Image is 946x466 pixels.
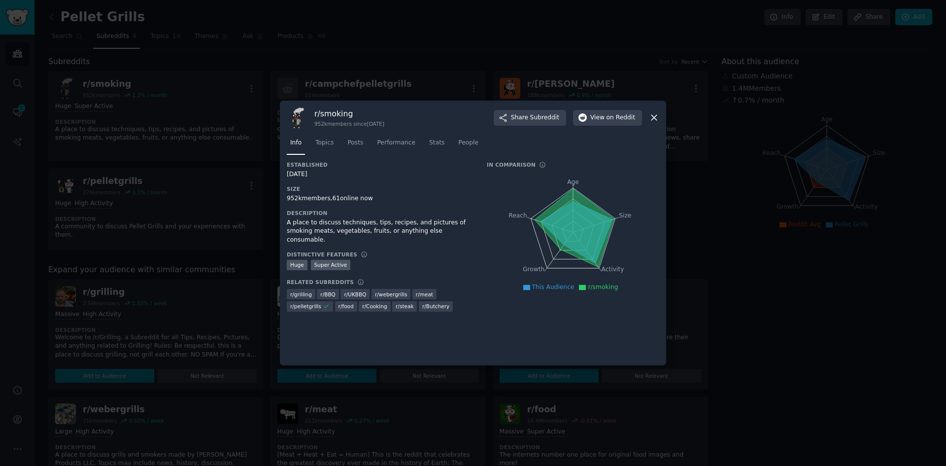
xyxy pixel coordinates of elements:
[320,291,336,298] span: r/ BBQ
[373,135,419,155] a: Performance
[573,110,642,126] button: Viewon Reddit
[287,194,473,203] div: 952k members, 61 online now
[590,113,635,122] span: View
[290,291,312,298] span: r/ grilling
[602,266,624,273] tspan: Activity
[287,185,473,192] h3: Size
[607,113,635,122] span: on Reddit
[588,284,618,290] span: r/smoking
[311,260,351,270] div: Super Active
[338,303,354,310] span: r/ food
[523,266,544,273] tspan: Growth
[530,113,559,122] span: Subreddit
[287,210,473,216] h3: Description
[287,251,357,258] h3: Distinctive Features
[315,139,334,147] span: Topics
[532,284,574,290] span: This Audience
[287,108,307,128] img: smoking
[344,135,367,155] a: Posts
[287,135,305,155] a: Info
[314,108,384,119] h3: r/ smoking
[287,279,354,286] h3: Related Subreddits
[287,161,473,168] h3: Established
[396,303,413,310] span: r/ steak
[426,135,448,155] a: Stats
[429,139,444,147] span: Stats
[508,212,527,218] tspan: Reach
[287,218,473,245] div: A place to discuss techniques, tips, recipes, and pictures of smoking meats, vegetables, fruits, ...
[290,139,302,147] span: Info
[347,139,363,147] span: Posts
[312,135,337,155] a: Topics
[377,139,415,147] span: Performance
[287,260,307,270] div: Huge
[458,139,478,147] span: People
[494,110,566,126] button: ShareSubreddit
[287,170,473,179] div: [DATE]
[455,135,482,155] a: People
[567,179,579,185] tspan: Age
[290,303,321,310] span: r/ pelletgrills
[487,161,536,168] h3: In Comparison
[416,291,433,298] span: r/ meat
[511,113,559,122] span: Share
[422,303,449,310] span: r/ Butchery
[314,120,384,127] div: 952k members since [DATE]
[344,291,366,298] span: r/ UKBBQ
[375,291,407,298] span: r/ webergrills
[619,212,631,218] tspan: Size
[362,303,387,310] span: r/ Cooking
